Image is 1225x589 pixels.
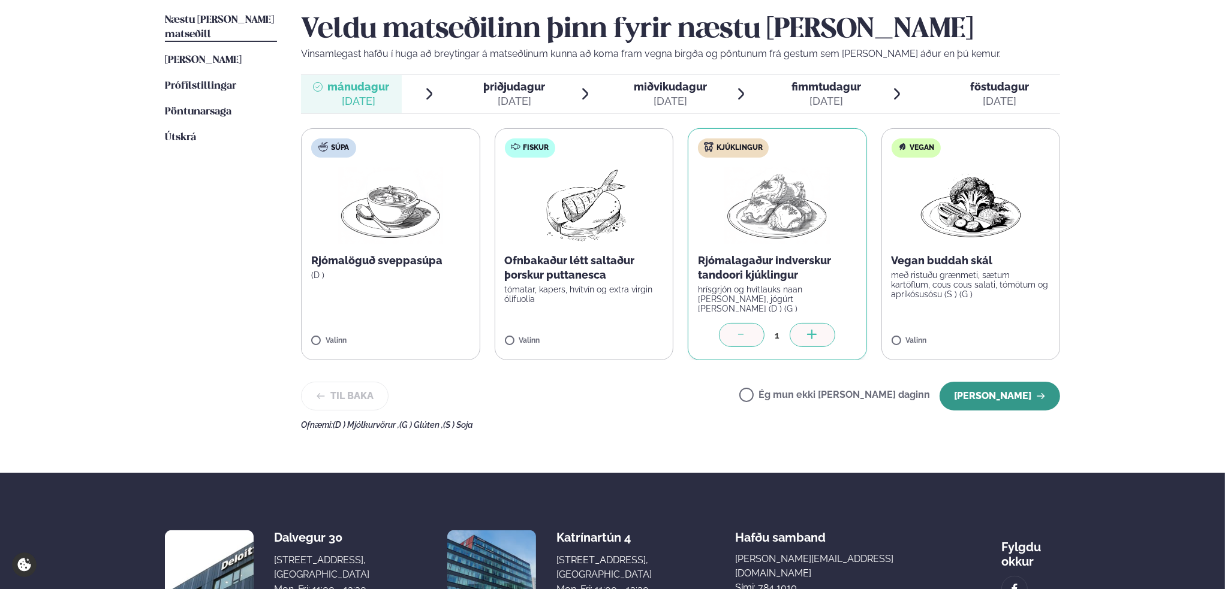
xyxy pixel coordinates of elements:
[318,142,328,152] img: soup.svg
[505,253,664,282] p: Ofnbakaður létt saltaður þorskur puttanesca
[970,94,1029,108] div: [DATE]
[12,552,37,577] a: Cookie settings
[505,285,664,304] p: tómatar, kapers, hvítvín og extra virgin ólífuolía
[327,94,389,108] div: [DATE]
[531,167,637,244] img: Fish.png
[898,142,907,152] img: Vegan.svg
[165,107,231,117] span: Pöntunarsaga
[556,530,652,545] div: Katrínartún 4
[698,253,857,282] p: Rjómalagaður indverskur tandoori kjúklingur
[735,521,826,545] span: Hafðu samband
[301,420,1060,430] div: Ofnæmi:
[443,420,473,430] span: (S ) Soja
[165,15,274,40] span: Næstu [PERSON_NAME] matseðill
[301,13,1060,47] h2: Veldu matseðilinn þinn fyrir næstu [PERSON_NAME]
[327,80,389,93] span: mánudagur
[892,270,1051,299] p: með ristuðu grænmeti, sætum kartöflum, cous cous salati, tómötum og apríkósusósu (S ) (G )
[970,80,1029,93] span: föstudagur
[333,420,399,430] span: (D ) Mjólkurvörur ,
[634,80,707,93] span: miðvikudagur
[311,253,470,268] p: Rjómalöguð sveppasúpa
[765,328,790,342] div: 1
[1001,530,1060,569] div: Fylgdu okkur
[523,143,549,153] span: Fiskur
[311,270,470,280] p: (D )
[165,81,236,91] span: Prófílstillingar
[338,167,443,244] img: Soup.png
[165,53,242,68] a: [PERSON_NAME]
[274,530,369,545] div: Dalvegur 30
[724,167,830,244] img: Chicken-thighs.png
[165,55,242,65] span: [PERSON_NAME]
[331,143,349,153] span: Súpa
[511,142,520,152] img: fish.svg
[165,132,196,143] span: Útskrá
[892,253,1051,268] p: Vegan buddah skál
[165,13,277,42] a: Næstu [PERSON_NAME] matseðill
[556,553,652,582] div: [STREET_ADDRESS], [GEOGRAPHIC_DATA]
[634,94,707,108] div: [DATE]
[940,382,1060,410] button: [PERSON_NAME]
[165,131,196,145] a: Útskrá
[735,552,919,581] a: [PERSON_NAME][EMAIL_ADDRESS][DOMAIN_NAME]
[483,80,545,93] span: þriðjudagur
[399,420,443,430] span: (G ) Glúten ,
[698,285,857,313] p: hrísgrjón og hvítlauks naan [PERSON_NAME], jógúrt [PERSON_NAME] (D ) (G )
[301,382,389,410] button: Til baka
[791,80,861,93] span: fimmtudagur
[165,79,236,93] a: Prófílstillingar
[704,142,714,152] img: chicken.svg
[910,143,935,153] span: Vegan
[301,47,1060,61] p: Vinsamlegast hafðu í huga að breytingar á matseðlinum kunna að koma fram vegna birgða og pöntunum...
[791,94,861,108] div: [DATE]
[717,143,763,153] span: Kjúklingur
[918,167,1024,244] img: Vegan.png
[274,553,369,582] div: [STREET_ADDRESS], [GEOGRAPHIC_DATA]
[483,94,545,108] div: [DATE]
[165,105,231,119] a: Pöntunarsaga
